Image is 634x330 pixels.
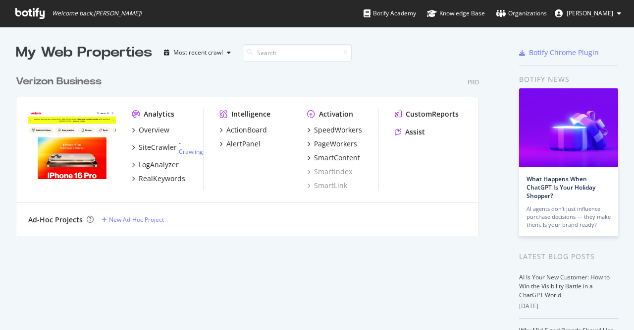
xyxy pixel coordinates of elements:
a: SpeedWorkers [307,125,362,135]
div: Botify news [519,74,618,85]
a: SmartIndex [307,167,352,177]
a: SmartLink [307,181,347,191]
div: grid [16,63,487,236]
div: Latest Blog Posts [519,251,618,262]
a: RealKeywords [132,174,185,184]
div: SpeedWorkers [314,125,362,135]
a: What Happens When ChatGPT Is Your Holiday Shopper? [527,175,595,200]
div: My Web Properties [16,43,152,63]
span: Vinod Immanni [567,9,613,17]
div: Verizon Business [16,74,102,89]
a: AlertPanel [219,139,261,149]
a: Verizon Business [16,74,106,89]
div: AI agents don’t just influence purchase decisions — they make them. Is your brand ready? [527,205,611,229]
button: [PERSON_NAME] [547,5,629,21]
a: Assist [395,127,425,137]
span: Welcome back, [PERSON_NAME] ! [52,9,142,17]
a: ActionBoard [219,125,267,135]
div: Botify Chrome Plugin [529,48,599,58]
a: CustomReports [395,109,459,119]
div: - [179,139,203,156]
div: Botify Academy [364,8,416,18]
div: Pro [468,78,479,86]
a: Botify Chrome Plugin [519,48,599,58]
img: What Happens When ChatGPT Is Your Holiday Shopper? [519,88,618,167]
img: Verizon.com/business [28,109,116,180]
a: Overview [132,125,169,135]
div: SmartContent [314,153,360,163]
a: SiteCrawler- Crawling [132,139,203,156]
a: PageWorkers [307,139,357,149]
button: Most recent crawl [160,45,235,61]
div: Overview [139,125,169,135]
div: ActionBoard [226,125,267,135]
a: LogAnalyzer [132,160,179,170]
a: SmartContent [307,153,360,163]
a: New Ad-Hoc Project [102,215,164,224]
a: AI Is Your New Customer: How to Win the Visibility Battle in a ChatGPT World [519,273,610,299]
div: Knowledge Base [427,8,485,18]
div: LogAnalyzer [139,160,179,170]
div: Ad-Hoc Projects [28,215,83,225]
a: Crawling [179,147,203,156]
input: Search [243,44,352,62]
div: RealKeywords [139,174,185,184]
div: New Ad-Hoc Project [109,215,164,224]
div: Analytics [144,109,174,119]
div: AlertPanel [226,139,261,149]
div: Activation [319,109,353,119]
div: Most recent crawl [173,50,223,56]
div: CustomReports [406,109,459,119]
div: [DATE] [519,302,618,311]
div: PageWorkers [314,139,357,149]
div: Intelligence [231,109,270,119]
div: Assist [405,127,425,137]
div: SiteCrawler [139,142,177,152]
div: Organizations [496,8,547,18]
